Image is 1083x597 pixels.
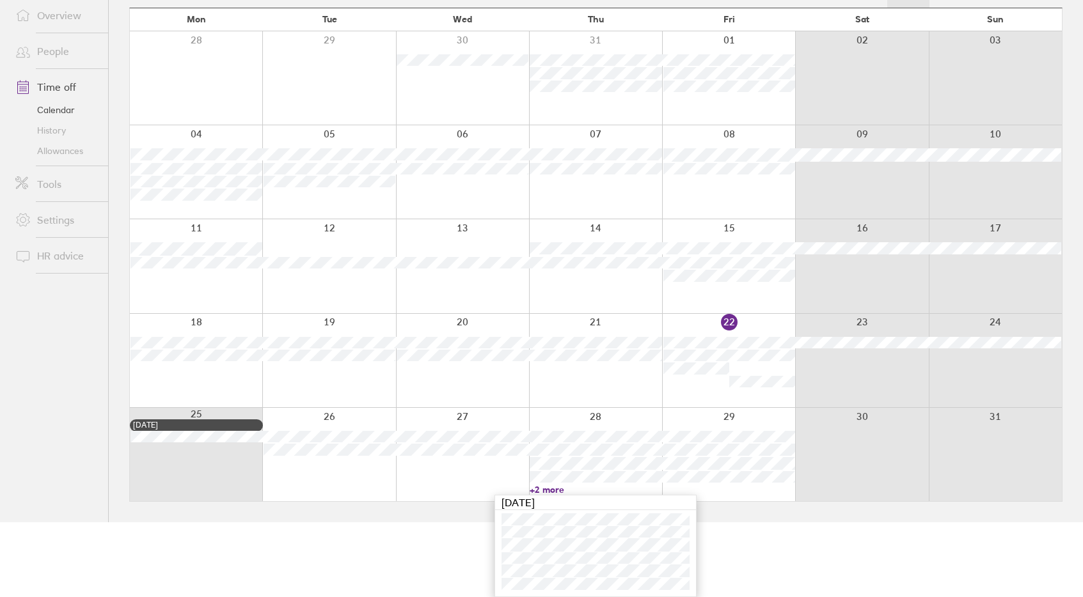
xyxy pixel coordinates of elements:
[187,14,206,24] span: Mon
[5,74,108,100] a: Time off
[133,421,260,430] div: [DATE]
[5,243,108,268] a: HR advice
[5,171,108,197] a: Tools
[5,120,108,141] a: History
[495,495,696,510] div: [DATE]
[530,484,661,495] a: +2 more
[5,100,108,120] a: Calendar
[453,14,472,24] span: Wed
[987,14,1004,24] span: Sun
[5,207,108,233] a: Settings
[855,14,869,24] span: Sat
[723,14,735,24] span: Fri
[5,38,108,64] a: People
[5,3,108,28] a: Overview
[322,14,337,24] span: Tue
[5,141,108,161] a: Allowances
[588,14,604,24] span: Thu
